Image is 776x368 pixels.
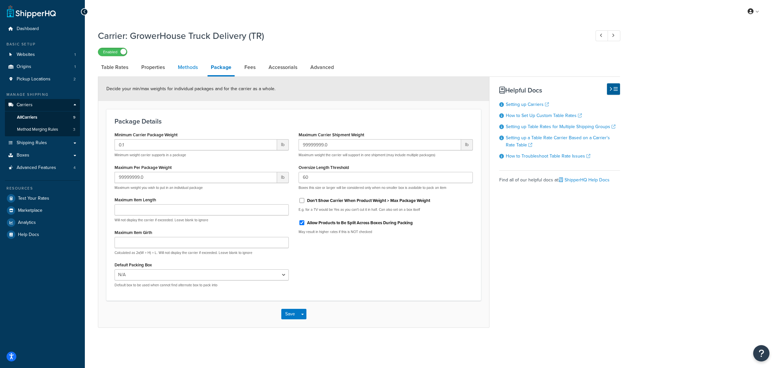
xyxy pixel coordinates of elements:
a: Method Merging Rules3 [5,124,80,136]
a: Methods [175,59,201,75]
a: Analytics [5,217,80,228]
a: Table Rates [98,59,132,75]
span: All Carriers [17,115,37,120]
label: Maximum Per Package Weight [115,165,172,170]
label: Minimum Carrier Package Weight [115,132,178,137]
button: Hide Help Docs [607,83,620,95]
a: Setting up Carriers [506,101,549,108]
span: Pickup Locations [17,76,51,82]
a: Previous Record [596,30,608,41]
h1: Carrier: GrowerHouse Truck Delivery (TR) [98,29,583,42]
label: Enabled [98,48,127,56]
label: Maximum Item Girth [115,230,152,235]
p: Calculated as 2x(W + H) + L. Will not display the carrier if exceeded. Leave blank to ignore [115,250,289,255]
p: Maximum weight the carrier will support in one shipment (may include multiple packages) [299,153,473,158]
a: Marketplace [5,205,80,216]
span: Decide your min/max weights for individual packages and for the carrier as a whole. [106,85,275,92]
span: Shipping Rules [17,140,47,146]
label: Maximum Carrier Shipment Weight [299,132,364,137]
a: Advanced [307,59,337,75]
a: Fees [241,59,259,75]
button: Open Resource Center [753,345,769,361]
span: lb [277,139,289,150]
a: Next Record [608,30,620,41]
a: Help Docs [5,229,80,241]
li: Origins [5,61,80,73]
label: Maximum Item Length [115,197,156,202]
h3: Helpful Docs [499,87,620,94]
span: lb [277,172,289,183]
div: Find all of our helpful docs at: [499,170,620,185]
span: 4 [73,165,76,171]
span: Method Merging Rules [17,127,58,132]
span: 3 [73,127,75,132]
label: Default Packing Box [115,262,152,267]
a: Boxes [5,149,80,161]
div: Basic Setup [5,42,80,47]
li: Pickup Locations [5,73,80,85]
label: Oversize Length Threshold [299,165,349,170]
span: 1 [74,64,76,70]
a: Shipping Rules [5,137,80,149]
li: Websites [5,49,80,61]
a: Pickup Locations2 [5,73,80,85]
span: Origins [17,64,31,70]
a: Properties [138,59,168,75]
a: Carriers [5,99,80,111]
span: Dashboard [17,26,39,32]
span: Advanced Features [17,165,56,171]
p: Boxes this size or larger will be considered only when no smaller box is available to pack an item [299,185,473,190]
p: E.g. for a TV would be Yes as you can't cut it in half. Can also set on a box itself [299,207,473,212]
a: AllCarriers9 [5,111,80,124]
p: Default box to be used when cannot find alternate box to pack into [115,283,289,288]
span: Boxes [17,153,29,158]
span: Analytics [18,220,36,226]
a: Websites1 [5,49,80,61]
a: Setting up a Table Rate Carrier Based on a Carrier's Rate Table [506,134,610,148]
div: Manage Shipping [5,92,80,97]
span: Help Docs [18,232,39,238]
button: Save [281,309,299,319]
a: Origins1 [5,61,80,73]
a: How to Set Up Custom Table Rates [506,112,582,119]
label: Don't Show Carrier When Product Weight > Max Package Weight [307,198,430,204]
span: Test Your Rates [18,196,49,201]
span: 2 [73,76,76,82]
a: Dashboard [5,23,80,35]
a: Setting up Table Rates for Multiple Shipping Groups [506,123,615,130]
span: lb [461,139,473,150]
p: Will not display the carrier if exceeded. Leave blank to ignore [115,218,289,223]
span: Carriers [17,102,33,108]
label: Allow Products to Be Split Across Boxes During Packing [307,220,413,226]
span: Websites [17,52,35,58]
a: How to Troubleshoot Table Rate Issues [506,153,590,159]
p: May result in higher rates if this is NOT checked [299,229,473,234]
a: Test Your Rates [5,192,80,204]
h3: Package Details [115,118,473,125]
p: Maximum weight you wish to put in an individual package [115,185,289,190]
a: Package [208,59,235,76]
span: 9 [73,115,75,120]
span: 1 [74,52,76,58]
a: Advanced Features4 [5,162,80,174]
p: Minimum weight carrier supports in a package [115,153,289,158]
li: Carriers [5,99,80,136]
span: Marketplace [18,208,42,213]
li: Method Merging Rules [5,124,80,136]
a: ShipperHQ Help Docs [559,176,610,183]
div: Resources [5,186,80,191]
a: Accessorials [265,59,301,75]
li: Advanced Features [5,162,80,174]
